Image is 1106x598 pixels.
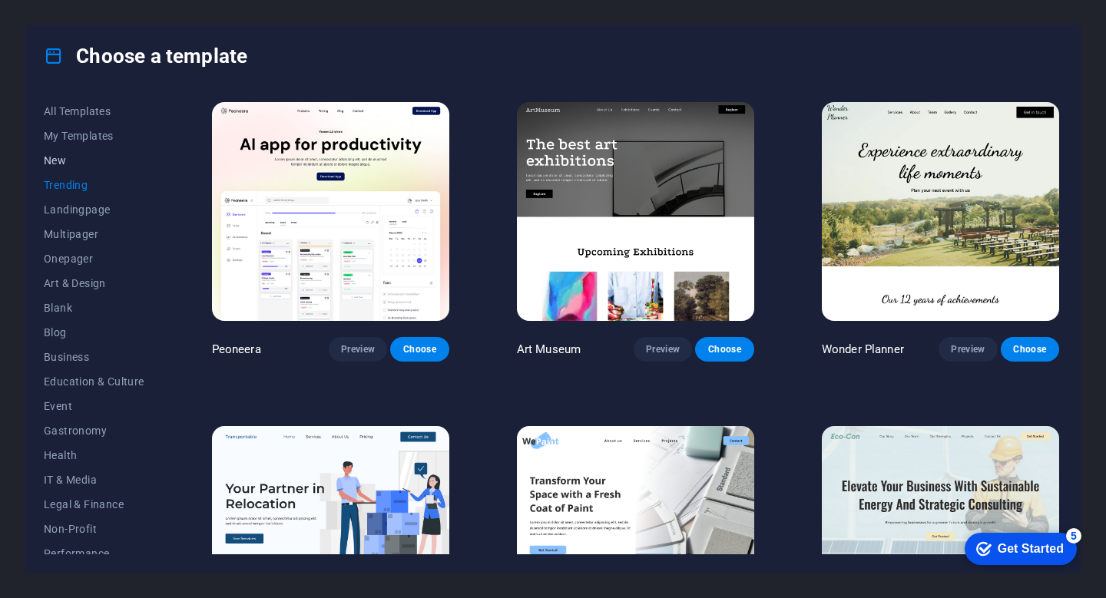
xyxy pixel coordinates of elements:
span: Business [44,351,144,363]
span: New [44,154,144,167]
button: Blank [44,296,144,320]
button: Health [44,443,144,467]
button: Preview [329,337,387,362]
img: Wonder Planner [822,102,1059,321]
span: Choose [707,343,741,355]
div: Get Started [45,17,111,31]
button: Gastronomy [44,418,144,443]
button: Event [44,394,144,418]
p: Peoneera [212,342,261,357]
button: Multipager [44,222,144,246]
img: Peoneera [212,102,449,321]
button: Art & Design [44,271,144,296]
button: Performance [44,541,144,566]
button: New [44,148,144,173]
button: Onepager [44,246,144,271]
button: Non-Profit [44,517,144,541]
button: Business [44,345,144,369]
span: Choose [1013,343,1047,355]
span: Health [44,449,144,461]
span: Performance [44,547,144,560]
button: Preview [939,337,997,362]
span: All Templates [44,105,144,117]
button: Landingpage [44,197,144,222]
span: Multipager [44,228,144,240]
p: Art Museum [517,342,581,357]
span: Gastronomy [44,425,144,437]
button: All Templates [44,99,144,124]
button: Preview [634,337,692,362]
button: Choose [695,337,753,362]
h4: Choose a template [44,44,247,68]
span: Event [44,400,144,412]
span: Art & Design [44,277,144,289]
span: Education & Culture [44,375,144,388]
span: Legal & Finance [44,498,144,510]
span: My Templates [44,130,144,142]
button: Choose [390,337,449,362]
span: Preview [951,343,985,355]
button: IT & Media [44,467,144,492]
span: Non-Profit [44,523,144,535]
span: Preview [646,343,680,355]
button: Blog [44,320,144,345]
span: Trending [44,179,144,191]
span: Onepager [44,253,144,265]
img: Art Museum [517,102,754,321]
p: Wonder Planner [822,342,904,357]
span: Choose [402,343,436,355]
button: Trending [44,173,144,197]
span: Landingpage [44,203,144,216]
button: Choose [1001,337,1059,362]
div: Get Started 5 items remaining, 0% complete [12,8,124,40]
span: IT & Media [44,474,144,486]
div: 5 [114,3,129,18]
button: Legal & Finance [44,492,144,517]
span: Blog [44,326,144,339]
span: Blank [44,302,144,314]
button: My Templates [44,124,144,148]
button: Education & Culture [44,369,144,394]
span: Preview [341,343,375,355]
